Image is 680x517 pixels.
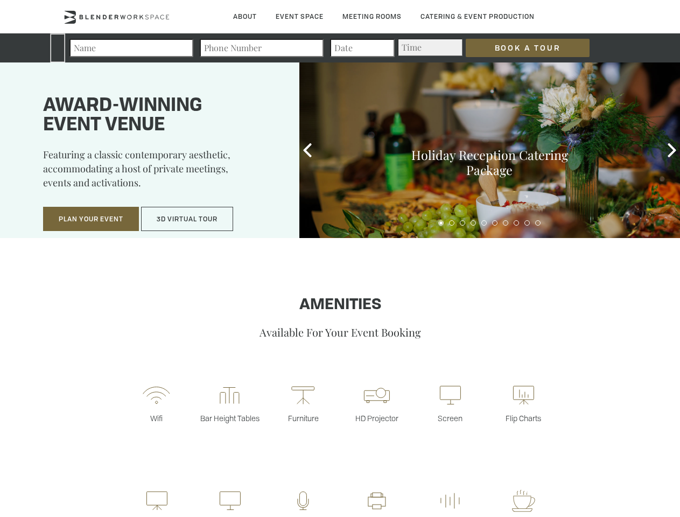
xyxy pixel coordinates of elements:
button: 3D Virtual Tour [141,207,233,232]
p: HD Projector [340,413,413,423]
input: Phone Number [200,39,324,57]
p: Available For Your Event Booking [34,325,646,339]
button: Plan Your Event [43,207,139,232]
input: Book a Tour [466,39,590,57]
p: Wifi [120,413,193,423]
p: Featuring a classic contemporary aesthetic, accommodating a host of private meetings, events and ... [43,148,272,197]
p: Screen [413,413,487,423]
p: Flip Charts [487,413,560,423]
input: Name [69,39,193,57]
a: Holiday Reception Catering Package [411,146,568,178]
p: Furniture [267,413,340,423]
h1: Award-winning event venue [43,96,272,135]
input: Date [330,39,395,57]
p: Bar Height Tables [193,413,267,423]
h1: Amenities [34,297,646,314]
